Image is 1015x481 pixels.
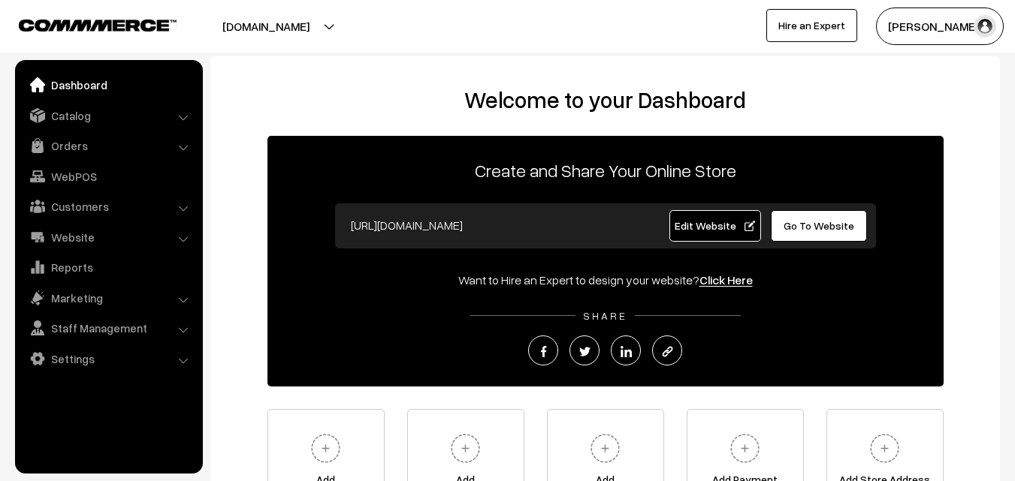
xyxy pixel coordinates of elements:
[766,9,857,42] a: Hire an Expert
[974,15,996,38] img: user
[669,210,761,242] a: Edit Website
[724,428,766,469] img: plus.svg
[19,284,198,311] a: Marketing
[864,428,905,469] img: plus.svg
[699,272,753,287] a: Click Here
[784,219,854,232] span: Go To Website
[19,71,198,98] a: Dashboard
[305,428,346,469] img: plus.svg
[19,193,198,220] a: Customers
[19,314,198,341] a: Staff Management
[675,219,755,232] span: Edit Website
[19,15,150,33] a: COMMMERCE
[170,8,362,45] button: [DOMAIN_NAME]
[19,224,198,251] a: Website
[771,210,868,242] a: Go To Website
[19,132,198,159] a: Orders
[225,86,985,113] h2: Welcome to your Dashboard
[19,20,177,31] img: COMMMERCE
[876,8,1004,45] button: [PERSON_NAME]
[19,254,198,281] a: Reports
[267,271,944,289] div: Want to Hire an Expert to design your website?
[585,428,626,469] img: plus.svg
[19,163,198,190] a: WebPOS
[19,345,198,372] a: Settings
[19,102,198,129] a: Catalog
[445,428,486,469] img: plus.svg
[575,309,635,322] span: SHARE
[267,157,944,184] p: Create and Share Your Online Store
